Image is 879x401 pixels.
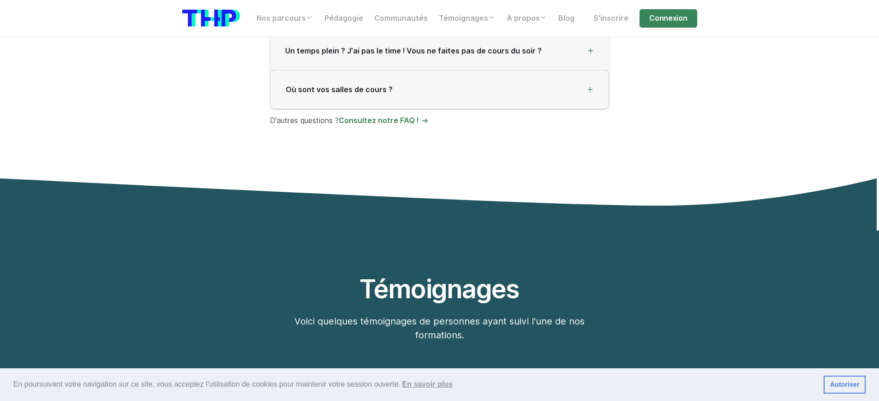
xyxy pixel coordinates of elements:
a: S'inscrire [588,9,634,28]
a: learn more about cookies [401,377,454,391]
img: logo [182,10,240,27]
span: Un temps plein ? J’ai pas le time ! Vous ne faites pas de cours du soir ? [285,47,542,55]
span: En poursuivant votre navigation sur ce site, vous acceptez l’utilisation de cookies pour mainteni... [13,377,816,391]
a: Blog [553,9,580,28]
a: Communautés [369,9,433,28]
h2: Témoignages [303,275,576,303]
a: Témoignages [433,9,501,28]
p: Voici quelques témoignages de personnes ayant suivi l'une de nos formations. [270,314,610,342]
p: D'autres questions ? [270,115,610,126]
a: Connexion [640,9,697,28]
a: À propos [501,9,553,28]
a: Nos parcours [251,9,319,28]
span: Où sont vos salles de cours ? [286,85,393,94]
a: dismiss cookie message [824,376,866,394]
a: Pédagogie [319,9,369,28]
a: Consultez notre FAQ ! [339,116,429,125]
